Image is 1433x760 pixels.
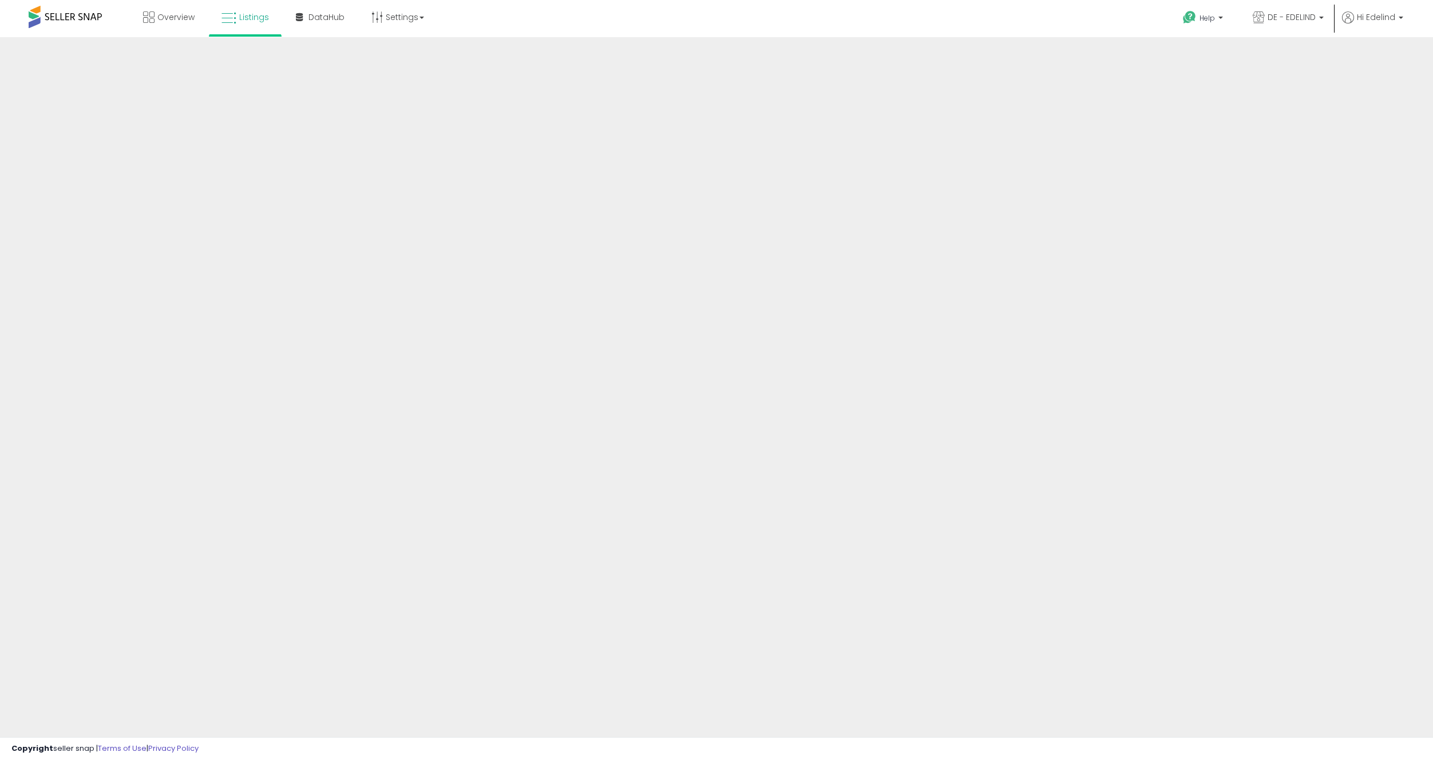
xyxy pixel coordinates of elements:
[1182,10,1197,25] i: Get Help
[1357,11,1395,23] span: Hi Edelind
[1268,11,1316,23] span: DE - EDELIND
[157,11,195,23] span: Overview
[239,11,269,23] span: Listings
[1174,2,1234,37] a: Help
[1200,13,1215,23] span: Help
[1342,11,1403,37] a: Hi Edelind
[308,11,345,23] span: DataHub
